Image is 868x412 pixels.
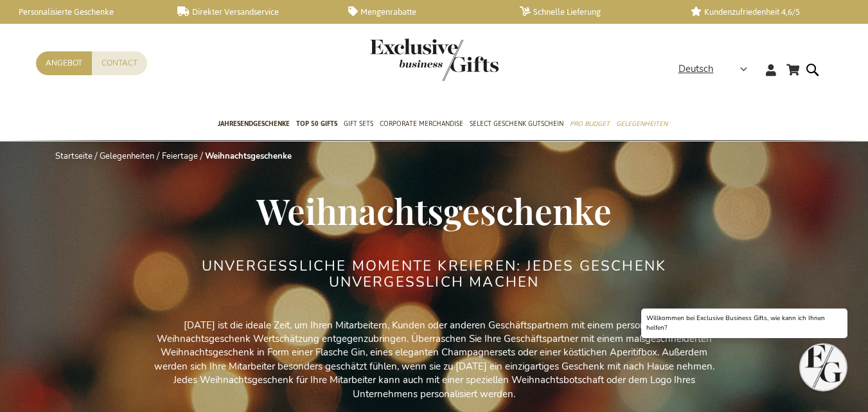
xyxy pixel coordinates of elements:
[92,51,147,75] a: Contact
[470,117,563,130] span: Select Geschenk Gutschein
[100,150,154,162] a: Gelegenheiten
[570,109,610,141] a: Pro Budget
[162,150,198,162] a: Feiertage
[256,186,612,234] span: Weihnachtsgeschenke
[691,6,841,17] a: Kundenzufriedenheit 4,6/5
[520,6,670,17] a: Schnelle Lieferung
[570,117,610,130] span: Pro Budget
[205,150,292,162] strong: Weihnachtsgeschenke
[616,109,668,141] a: Gelegenheiten
[55,150,93,162] a: Startseite
[193,258,675,289] h2: UNVERGESSLICHE MOMENTE KREIEREN: JEDES GESCHENK UNVERGESSLICH MACHEN
[370,39,499,81] img: Exclusive Business gifts logo
[36,51,92,75] a: Angebot
[296,117,337,130] span: TOP 50 Gifts
[678,62,714,76] span: Deutsch
[6,6,157,17] a: Personalisierte Geschenke
[470,109,563,141] a: Select Geschenk Gutschein
[296,109,337,141] a: TOP 50 Gifts
[380,109,463,141] a: Corporate Merchandise
[348,6,499,17] a: Mengenrabatte
[380,117,463,130] span: Corporate Merchandise
[145,319,723,402] p: [DATE] ist die ideale Zeit, um Ihren Mitarbeitern, Kunden oder anderen Geschäftspartnern mit eine...
[218,117,290,130] span: Jahresendgeschenke
[177,6,328,17] a: Direkter Versandservice
[344,117,373,130] span: Gift Sets
[344,109,373,141] a: Gift Sets
[370,39,434,81] a: store logo
[616,117,668,130] span: Gelegenheiten
[218,109,290,141] a: Jahresendgeschenke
